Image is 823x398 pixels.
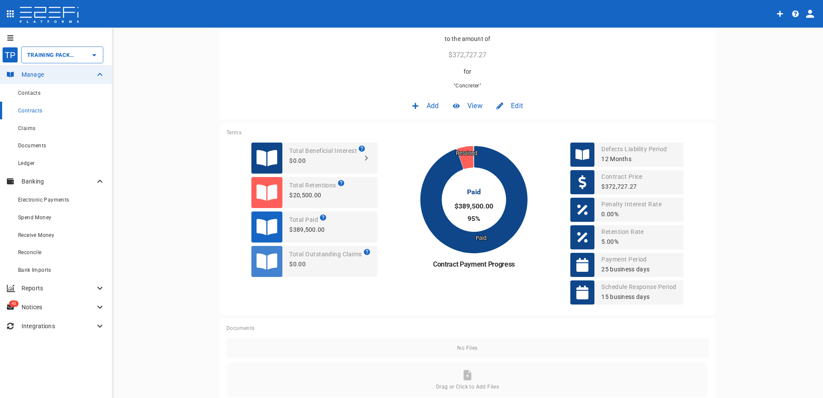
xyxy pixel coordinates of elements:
[9,301,19,307] span: 43
[289,147,357,154] span: Total Beneficial Interest
[18,249,42,255] span: Reconcile
[511,101,523,111] span: Edit
[289,216,318,223] span: Total Paid
[467,101,483,111] span: View
[464,67,471,76] p: for
[22,70,95,79] p: Manage
[601,201,662,208] span: Penalty Interest Rate
[601,292,676,302] p: 15 business days
[409,260,538,268] h6: Contract Payment Progress
[22,177,95,186] p: Banking
[226,325,255,331] span: Documents
[289,182,336,189] span: Total Retentions
[601,264,650,274] p: 25 business days
[18,125,35,131] span: Claims
[226,130,241,136] span: Terms
[289,225,327,235] p: $389,500.00
[601,256,647,263] span: Payment Period
[18,160,34,166] span: Ledger
[601,228,644,235] span: Retention Rate
[489,96,530,116] div: Edit
[454,83,481,89] span: " Concreter "
[405,96,446,116] div: Add
[18,197,69,203] span: Electronic Payments
[427,101,439,111] span: Add
[18,232,54,238] span: Receive Money
[18,143,46,149] span: Documents
[601,146,667,152] span: Defects Liability Period
[226,361,709,398] div: Drag or Click to Add Files
[601,283,676,290] span: Schedule Response Period
[601,209,662,219] p: 0.00%
[446,96,489,116] div: View
[2,47,18,63] div: TP
[436,384,499,390] span: Drag or Click to Add Files
[233,345,702,351] span: No Files
[22,284,95,292] p: Reports
[22,322,95,330] p: Integrations
[25,50,75,59] input: TRAINING PACK - ABC Constructions Pty Ltd
[22,303,95,311] p: Notices
[18,90,40,96] span: Contacts
[601,173,643,180] span: Contract Price
[289,259,370,269] p: $0.00
[18,215,51,221] span: Spend Money
[601,154,667,164] p: 12 Months
[289,251,362,258] span: Total Outstanding Claims
[601,237,644,247] p: 5.00%
[601,182,643,192] p: $372,727.27
[88,49,100,61] button: Open
[449,50,486,61] span: $372,727.27
[18,267,51,273] span: Bank Imports
[289,190,344,200] p: $20,500.00
[18,108,43,114] span: Contracts
[445,34,490,43] p: to the amount of
[289,156,365,166] p: $0.00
